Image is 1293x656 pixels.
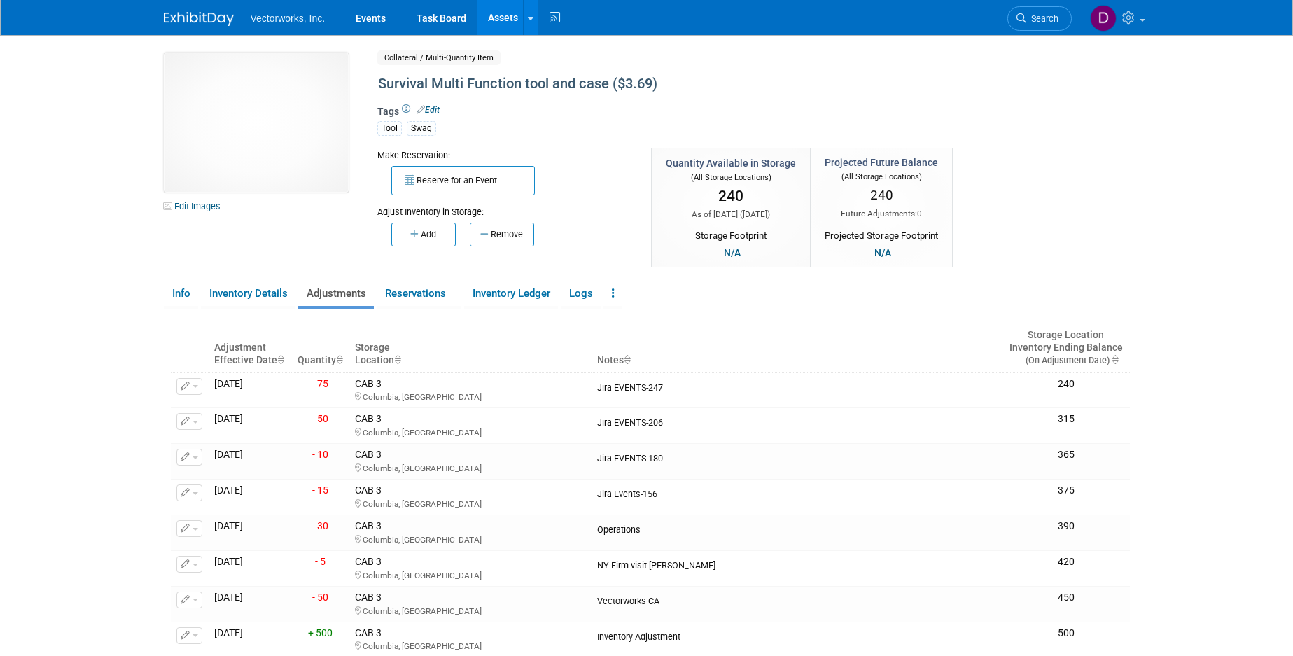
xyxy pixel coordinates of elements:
a: Inventory Details [201,281,295,306]
button: Add [391,223,456,246]
div: N/A [870,245,895,260]
div: 365 [1008,449,1124,461]
a: Info [164,281,198,306]
div: Vectorworks CA [597,592,997,607]
div: Tool [377,121,402,136]
th: Adjustment Effective Date : activate to sort column ascending [209,323,291,372]
div: 375 [1008,484,1124,497]
span: - 30 [312,520,328,531]
div: Columbia, [GEOGRAPHIC_DATA] [355,461,586,474]
span: - 15 [312,484,328,496]
th: Storage Location : activate to sort column ascending [349,323,592,372]
div: Jira EVENTS-180 [597,449,997,464]
span: Collateral / Multi-Quantity Item [377,50,501,65]
div: CAB 3 [355,484,586,510]
img: ExhibitDay [164,12,234,26]
div: Survival Multi Function tool and case ($3.69) [373,71,1014,97]
div: NY Firm visit [PERSON_NAME] [597,556,997,571]
div: Columbia, [GEOGRAPHIC_DATA] [355,390,586,403]
div: Future Adjustments: [825,208,938,220]
div: Inventory Adjustment [597,627,997,643]
button: Reserve for an Event [391,166,535,195]
div: Columbia, [GEOGRAPHIC_DATA] [355,533,586,545]
div: Adjust Inventory in Storage: [377,195,631,218]
div: Jira EVENTS-247 [597,378,997,393]
a: Edit Images [164,197,226,215]
span: - 10 [312,449,328,460]
div: 390 [1008,520,1124,533]
div: Storage Footprint [666,225,796,243]
span: (On Adjustment Date) [1014,355,1110,365]
img: View Images [164,53,349,193]
div: 315 [1008,413,1124,426]
div: Tags [377,104,1014,145]
img: Don Hall [1090,5,1117,32]
div: CAB 3 [355,413,586,438]
div: CAB 3 [355,520,586,545]
td: [DATE] [209,515,291,551]
div: Quantity Available in Storage [666,156,796,170]
a: Adjustments [298,281,374,306]
a: Reservations [377,281,461,306]
span: - 5 [315,556,326,567]
div: As of [DATE] ( ) [666,209,796,221]
div: CAB 3 [355,556,586,581]
div: 420 [1008,556,1124,568]
td: [DATE] [209,372,291,408]
span: [DATE] [743,209,767,219]
div: Projected Future Balance [825,155,938,169]
span: - 75 [312,378,328,389]
th: Quantity : activate to sort column ascending [291,323,349,372]
th: Storage LocationInventory Ending Balance (On Adjustment Date) : activate to sort column ascending [1002,323,1130,372]
span: Search [1026,13,1058,24]
div: 240 [1008,378,1124,391]
div: CAB 3 [355,627,586,652]
div: Make Reservation: [377,148,631,162]
span: 0 [917,209,922,218]
td: [DATE] [209,586,291,622]
div: Swag [407,121,436,136]
div: Columbia, [GEOGRAPHIC_DATA] [355,639,586,652]
span: - 50 [312,592,328,603]
div: (All Storage Locations) [666,170,796,183]
div: Columbia, [GEOGRAPHIC_DATA] [355,568,586,581]
span: - 50 [312,413,328,424]
a: Logs [561,281,601,306]
a: Edit [417,105,440,115]
button: Remove [470,223,534,246]
div: Jira EVENTS-206 [597,413,997,428]
td: [DATE] [209,408,291,444]
span: 240 [870,187,893,203]
div: 500 [1008,627,1124,640]
div: CAB 3 [355,378,586,403]
th: Notes : activate to sort column ascending [592,323,1002,372]
div: (All Storage Locations) [825,169,938,183]
div: Columbia, [GEOGRAPHIC_DATA] [355,426,586,438]
div: Projected Storage Footprint [825,225,938,243]
div: CAB 3 [355,592,586,617]
a: Inventory Ledger [464,281,558,306]
td: [DATE] [209,444,291,480]
div: N/A [720,245,745,260]
div: CAB 3 [355,449,586,474]
span: + 500 [308,627,333,638]
div: Operations [597,520,997,536]
div: Columbia, [GEOGRAPHIC_DATA] [355,604,586,617]
div: Jira Events-156 [597,484,997,500]
td: [DATE] [209,550,291,586]
span: 240 [718,188,743,204]
td: [DATE] [209,480,291,515]
div: 450 [1008,592,1124,604]
span: Vectorworks, Inc. [251,13,326,24]
a: Search [1007,6,1072,31]
div: Columbia, [GEOGRAPHIC_DATA] [355,497,586,510]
